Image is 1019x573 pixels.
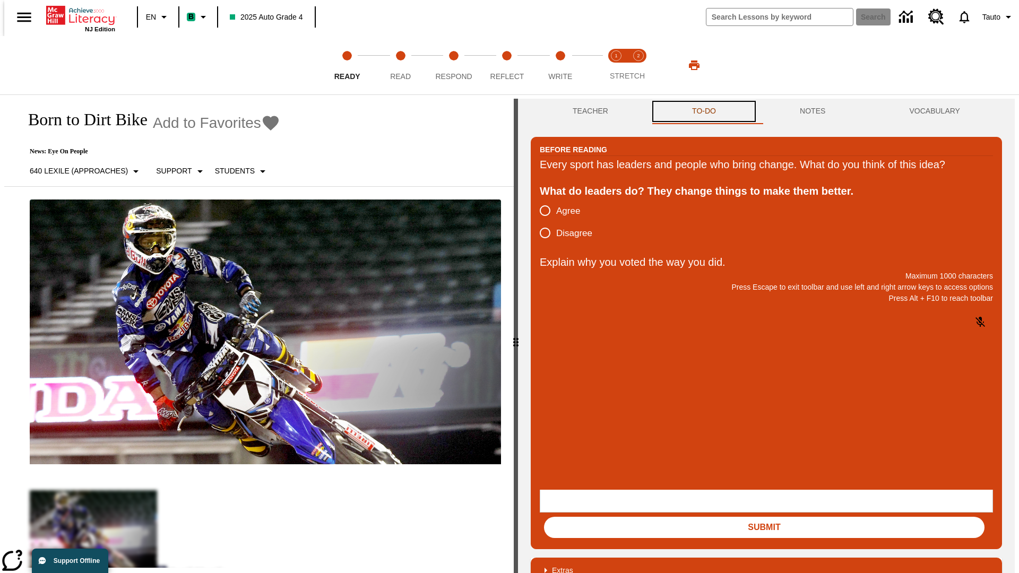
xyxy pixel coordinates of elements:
span: Support Offline [54,557,100,565]
p: Maximum 1000 characters [540,271,993,282]
button: Boost Class color is mint green. Change class color [183,7,214,27]
a: Resource Center, Will open in new tab [922,3,951,31]
span: Add to Favorites [153,115,261,132]
button: Click to activate and allow voice recognition [968,309,993,335]
button: Submit [544,517,985,538]
span: Ready [334,72,360,81]
button: TO-DO [650,99,758,124]
input: search field [706,8,853,25]
button: Stretch Read step 1 of 2 [601,36,632,94]
p: Press Alt + F10 to reach toolbar [540,293,993,304]
button: Print [677,56,711,75]
button: Language: EN, Select a language [141,7,175,27]
span: STRETCH [610,72,645,80]
button: Write step 5 of 5 [530,36,591,94]
button: Profile/Settings [978,7,1019,27]
button: Support Offline [32,549,108,573]
p: 640 Lexile (Approaches) [30,166,128,177]
button: NOTES [758,99,867,124]
span: Respond [435,72,472,81]
img: Motocross racer James Stewart flies through the air on his dirt bike. [30,199,501,465]
button: Open side menu [8,2,40,33]
span: Agree [556,204,580,218]
button: Reflect step 4 of 5 [476,36,538,94]
h2: Before Reading [540,144,607,155]
h1: Born to Dirt Bike [17,110,148,129]
span: Read [390,72,411,81]
p: Explain why you voted the way you did. [540,254,993,271]
div: Home [46,4,115,32]
body: Explain why you voted the way you did. Maximum 1000 characters Press Alt + F10 to reach toolbar P... [4,8,155,18]
div: Every sport has leaders and people who bring change. What do you think of this idea? [540,156,993,173]
p: Students [215,166,255,177]
div: Instructional Panel Tabs [531,99,1002,124]
p: Support [156,166,192,177]
span: NJ Edition [85,26,115,32]
button: Select Lexile, 640 Lexile (Approaches) [25,162,146,181]
div: Press Enter or Spacebar and then press right and left arrow keys to move the slider [514,99,518,573]
button: Read step 2 of 5 [369,36,431,94]
button: Select Student [211,162,273,181]
span: Disagree [556,227,592,240]
div: poll [540,199,601,244]
button: VOCABULARY [867,99,1002,124]
span: Write [548,72,572,81]
button: Ready step 1 of 5 [316,36,378,94]
a: Data Center [893,3,922,32]
button: Stretch Respond step 2 of 2 [623,36,654,94]
text: 2 [637,53,640,58]
button: Respond step 3 of 5 [423,36,485,94]
p: News: Eye On People [17,147,280,155]
div: What do leaders do? They change things to make them better. [540,183,993,199]
div: reading [4,99,514,568]
div: activity [518,99,1015,573]
span: EN [146,12,156,23]
a: Notifications [951,3,978,31]
span: Tauto [982,12,1000,23]
button: Teacher [531,99,650,124]
text: 1 [615,53,617,58]
button: Scaffolds, Support [152,162,210,181]
span: Reflect [490,72,524,81]
button: Add to Favorites - Born to Dirt Bike [153,114,280,132]
span: B [188,10,194,23]
p: Press Escape to exit toolbar and use left and right arrow keys to access options [540,282,993,293]
span: 2025 Auto Grade 4 [230,12,303,23]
